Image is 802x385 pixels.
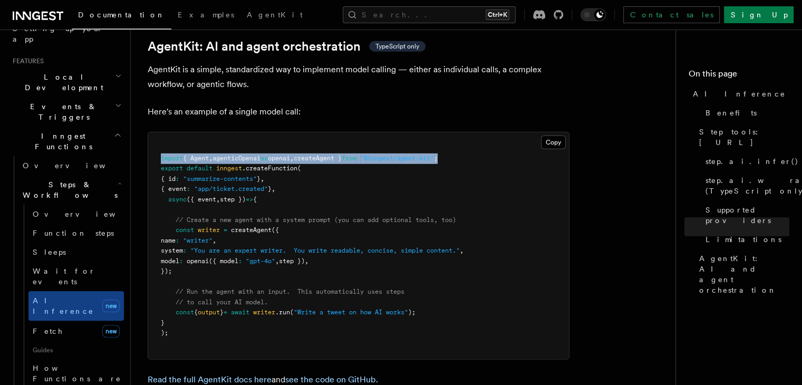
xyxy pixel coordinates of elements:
[148,39,426,54] a: AgentKit: AI and agent orchestrationTypeScript only
[148,62,569,92] p: AgentKit is a simple, standardized way to implement model calling — either as individual calls, a...
[33,210,141,218] span: Overview
[102,325,120,338] span: new
[260,155,268,162] span: as
[18,179,118,200] span: Steps & Workflows
[253,309,275,316] span: writer
[28,243,124,262] a: Sleeps
[161,267,172,275] span: });
[220,309,224,316] span: }
[701,230,789,249] a: Limitations
[695,249,789,300] a: AgentKit: AI and agent orchestration
[23,161,131,170] span: Overview
[28,342,124,359] span: Guides
[176,226,194,234] span: const
[268,185,272,192] span: }
[28,224,124,243] a: Function steps
[272,185,275,192] span: ,
[216,165,242,172] span: inngest
[224,309,227,316] span: =
[224,226,227,234] span: =
[161,329,168,336] span: );
[260,175,264,182] span: ,
[18,175,124,205] button: Steps & Workflows
[161,165,183,172] span: export
[253,196,257,203] span: {
[699,127,789,148] span: Step tools: [URL]
[8,57,44,65] span: Features
[161,257,179,265] span: model
[194,309,198,316] span: {
[290,155,294,162] span: ,
[187,165,212,172] span: default
[242,165,297,172] span: .createFunction
[699,253,789,295] span: AgentKit: AI and agent orchestration
[701,152,789,171] a: step.ai.infer()
[689,84,789,103] a: AI Inference
[247,11,303,19] span: AgentKit
[176,237,179,244] span: :
[28,262,124,291] a: Wait for events
[486,9,509,20] kbd: Ctrl+K
[294,309,408,316] span: "Write a tweet on how AI works"
[581,8,606,21] button: Toggle dark mode
[706,156,799,167] span: step.ai.infer()
[8,101,115,122] span: Events & Triggers
[238,257,242,265] span: :
[161,247,183,254] span: system
[198,226,220,234] span: writer
[33,229,114,237] span: Function steps
[279,257,305,265] span: step })
[343,6,516,23] button: Search...Ctrl+K
[541,136,566,149] button: Copy
[8,97,124,127] button: Events & Triggers
[275,309,290,316] span: .run
[240,3,309,28] a: AgentKit
[689,68,789,84] h4: On this page
[102,300,120,312] span: new
[408,309,416,316] span: );
[178,11,234,19] span: Examples
[198,309,220,316] span: output
[297,165,301,172] span: (
[695,122,789,152] a: Step tools: [URL]
[706,234,781,245] span: Limitations
[33,267,95,286] span: Wait for events
[285,374,376,384] a: see the code on GitHub
[212,237,216,244] span: ,
[434,155,438,162] span: ;
[183,175,257,182] span: "summarize-contents"
[72,3,171,30] a: Documentation
[246,196,253,203] span: =>
[176,216,456,224] span: // Create a new agent with a system prompt (you can add optional tools, too)
[706,205,789,226] span: Supported providers
[724,6,794,23] a: Sign Up
[33,296,94,315] span: AI Inference
[183,155,209,162] span: { Agent
[33,327,63,335] span: Fetch
[187,257,209,265] span: openai
[161,185,187,192] span: { event
[275,257,279,265] span: ,
[183,237,212,244] span: "writer"
[171,3,240,28] a: Examples
[179,257,183,265] span: :
[187,185,190,192] span: :
[176,299,268,306] span: // to call your AI model.
[257,175,260,182] span: }
[161,237,176,244] span: name
[161,155,183,162] span: import
[231,309,249,316] span: await
[701,200,789,230] a: Supported providers
[176,175,179,182] span: :
[187,196,216,203] span: ({ event
[176,309,194,316] span: const
[342,155,356,162] span: from
[706,108,757,118] span: Benefits
[161,319,165,326] span: }
[290,309,294,316] span: (
[623,6,720,23] a: Contact sales
[8,127,124,156] button: Inngest Functions
[190,247,460,254] span: "You are an expert writer. You write readable, concise, simple content."
[246,257,275,265] span: "gpt-4o"
[701,171,789,200] a: step.ai.wrap() (TypeScript only)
